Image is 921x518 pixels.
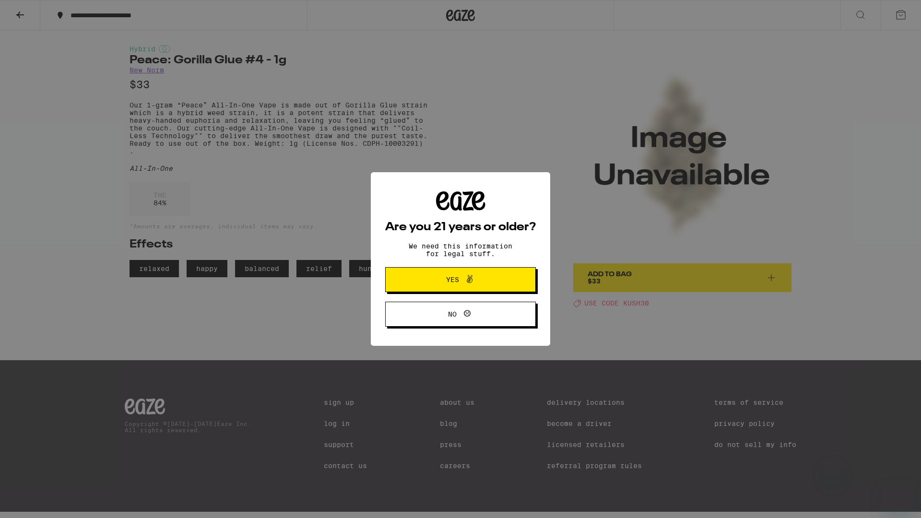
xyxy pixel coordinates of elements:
[448,311,457,318] span: No
[385,267,536,292] button: Yes
[446,276,459,283] span: Yes
[385,302,536,327] button: No
[401,242,520,258] p: We need this information for legal stuff.
[883,480,913,510] iframe: Button to launch messaging window
[385,222,536,233] h2: Are you 21 years or older?
[823,457,842,476] iframe: Close message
